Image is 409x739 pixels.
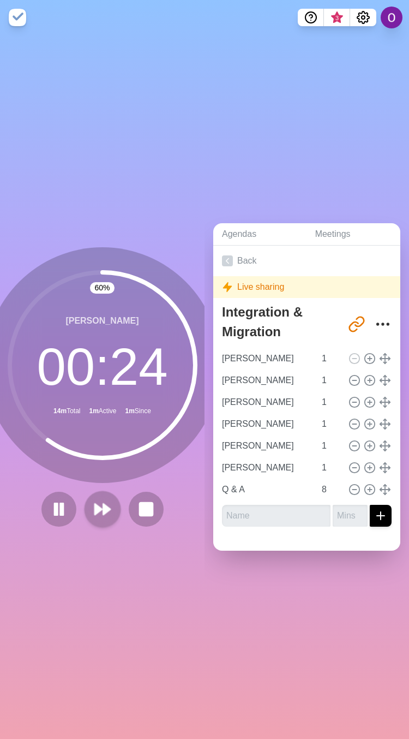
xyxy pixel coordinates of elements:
input: Mins [317,391,344,413]
input: Mins [317,435,344,457]
button: Help [298,9,324,26]
input: Mins [317,479,344,500]
input: Name [218,435,315,457]
input: Name [218,413,315,435]
input: Name [218,348,315,369]
button: More [372,313,394,335]
input: Mins [317,413,344,435]
button: Share link [346,313,368,335]
input: Mins [333,505,368,527]
button: Settings [350,9,376,26]
a: Back [213,246,400,276]
button: What’s new [324,9,350,26]
a: Meetings [306,223,400,246]
div: Live sharing [213,276,400,298]
input: Mins [317,369,344,391]
input: Mins [317,348,344,369]
input: Name [218,457,315,479]
input: Name [218,369,315,391]
img: timeblocks logo [9,9,26,26]
span: 3 [333,14,341,22]
input: Name [222,505,330,527]
input: Name [218,391,315,413]
input: Name [218,479,315,500]
input: Mins [317,457,344,479]
a: Agendas [213,223,306,246]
